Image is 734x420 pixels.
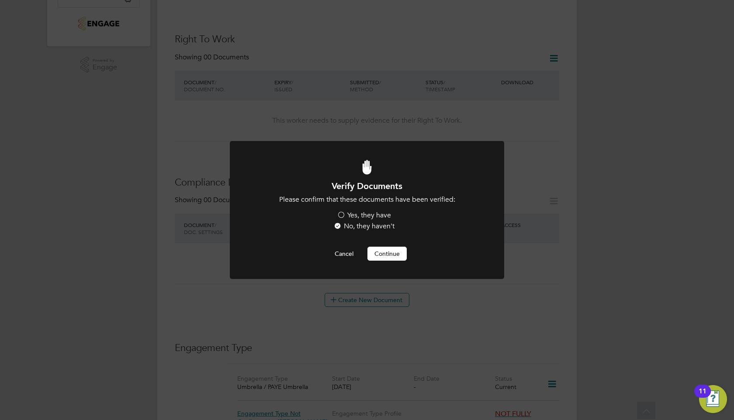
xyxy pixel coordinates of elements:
div: 11 [699,391,706,403]
label: Yes, they have [337,211,391,220]
h1: Verify Documents [253,180,481,192]
button: Continue [367,247,407,261]
label: No, they haven't [333,222,395,231]
button: Open Resource Center, 11 new notifications [699,385,727,413]
button: Cancel [328,247,360,261]
p: Please confirm that these documents have been verified: [253,195,481,204]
